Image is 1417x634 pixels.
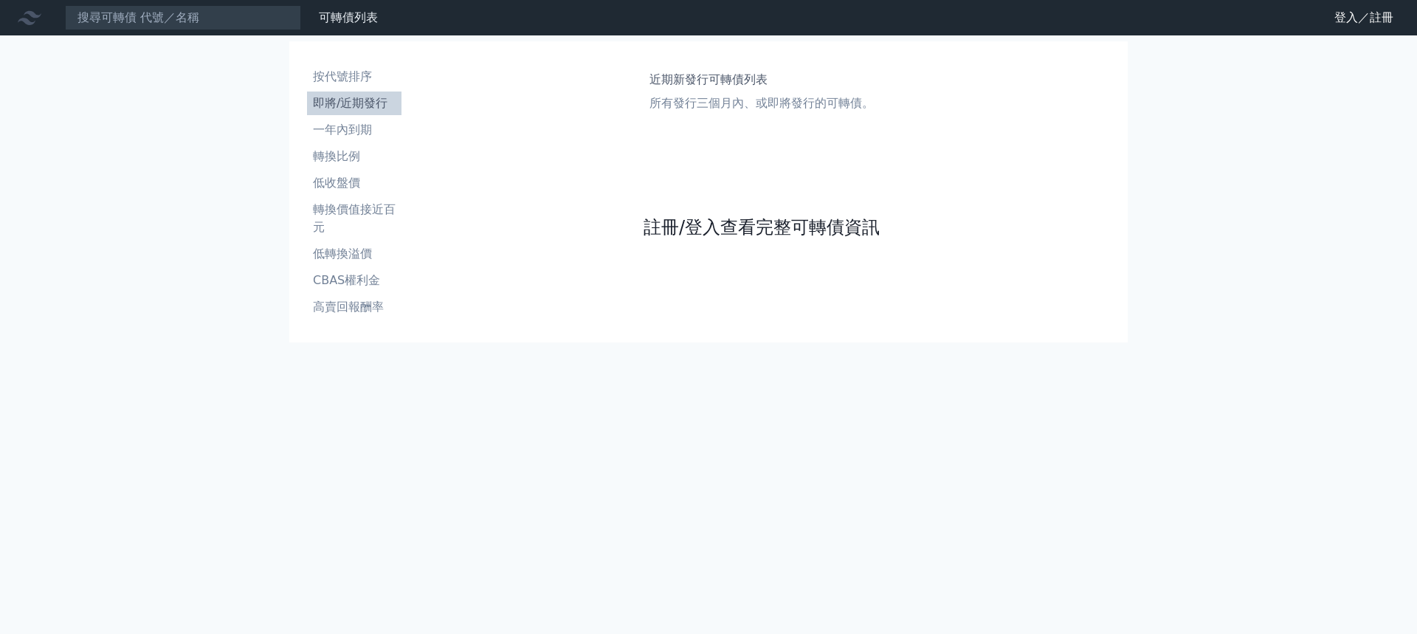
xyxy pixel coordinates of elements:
[307,121,401,139] li: 一年內到期
[644,216,880,239] a: 註冊/登入查看完整可轉債資訊
[307,118,401,142] a: 一年內到期
[307,242,401,266] a: 低轉換溢價
[307,272,401,289] li: CBAS權利金
[307,269,401,292] a: CBAS權利金
[319,10,378,24] a: 可轉債列表
[307,94,401,112] li: 即將/近期發行
[649,94,874,112] p: 所有發行三個月內、或即將發行的可轉債。
[307,171,401,195] a: 低收盤價
[307,201,401,236] li: 轉換價值接近百元
[65,5,301,30] input: 搜尋可轉債 代號／名稱
[649,71,874,89] h1: 近期新發行可轉債列表
[307,68,401,86] li: 按代號排序
[307,174,401,192] li: 低收盤價
[307,145,401,168] a: 轉換比例
[307,92,401,115] a: 即將/近期發行
[307,298,401,316] li: 高賣回報酬率
[307,148,401,165] li: 轉換比例
[307,198,401,239] a: 轉換價值接近百元
[307,295,401,319] a: 高賣回報酬率
[1323,6,1405,30] a: 登入／註冊
[307,245,401,263] li: 低轉換溢價
[307,65,401,89] a: 按代號排序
